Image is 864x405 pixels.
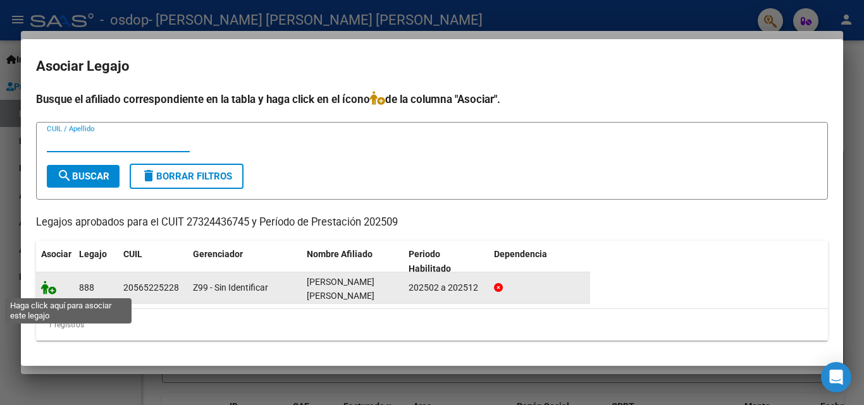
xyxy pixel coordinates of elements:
h4: Busque el afiliado correspondiente en la tabla y haga click en el ícono de la columna "Asociar". [36,91,828,107]
span: Z99 - Sin Identificar [193,282,268,293]
span: Gerenciador [193,249,243,259]
button: Borrar Filtros [130,164,244,189]
div: 202502 a 202512 [409,281,484,295]
span: Periodo Habilitado [409,249,451,274]
div: Open Intercom Messenger [821,362,851,392]
mat-icon: delete [141,168,156,183]
datatable-header-cell: Legajo [74,241,118,282]
button: Buscar [47,165,120,188]
datatable-header-cell: Nombre Afiliado [302,241,404,282]
datatable-header-cell: Dependencia [489,241,591,282]
span: Borrar Filtros [141,171,232,182]
datatable-header-cell: Gerenciador [188,241,302,282]
mat-icon: search [57,168,72,183]
span: 888 [79,282,94,293]
datatable-header-cell: CUIL [118,241,188,282]
p: Legajos aprobados para el CUIT 27324436745 y Período de Prestación 202509 [36,215,828,231]
span: Legajo [79,249,107,259]
datatable-header-cell: Asociar [36,241,74,282]
span: Buscar [57,171,109,182]
h2: Asociar Legajo [36,54,828,78]
span: Dependencia [494,249,547,259]
datatable-header-cell: Periodo Habilitado [404,241,489,282]
span: CUIL [123,249,142,259]
div: 1 registros [36,309,828,341]
div: 20565225228 [123,281,179,295]
span: Nombre Afiliado [307,249,373,259]
span: CANELLA JUAN IGNACIO [307,277,374,301]
span: Asociar [41,249,71,259]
